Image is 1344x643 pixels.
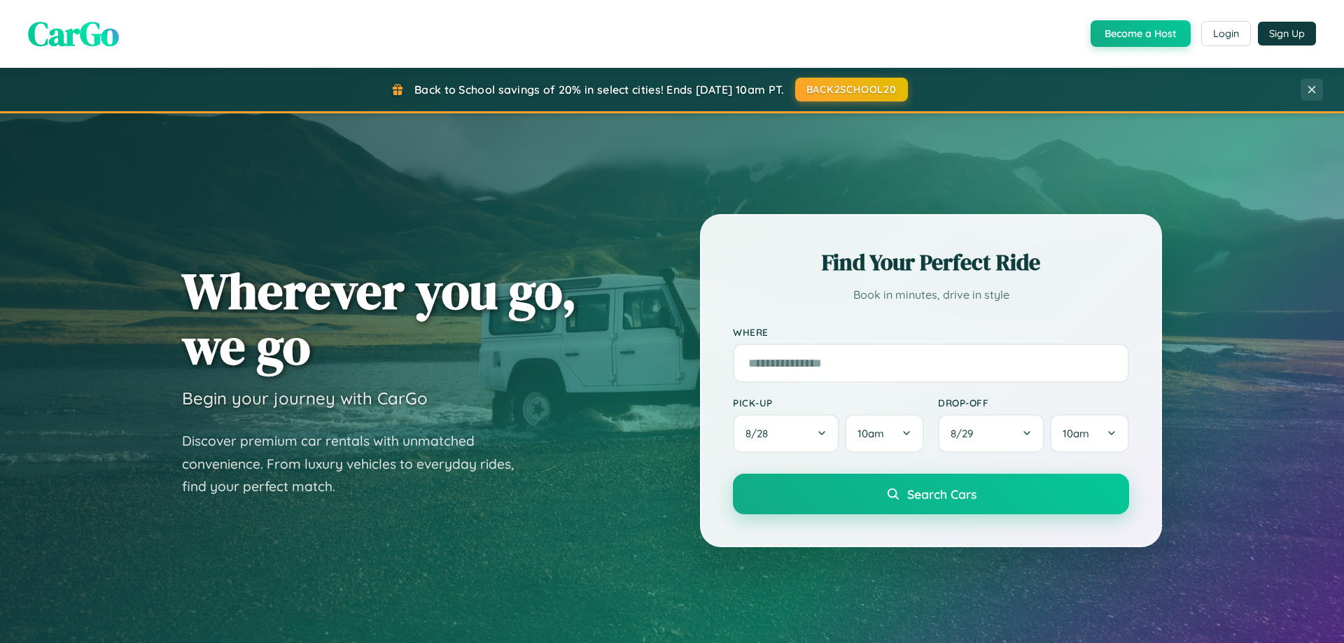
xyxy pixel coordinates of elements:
span: 8 / 29 [951,427,980,440]
button: 8/29 [938,414,1044,453]
button: Become a Host [1091,20,1191,47]
label: Pick-up [733,397,924,409]
button: Sign Up [1258,22,1316,45]
button: 10am [1050,414,1129,453]
button: Login [1201,21,1251,46]
span: Back to School savings of 20% in select cities! Ends [DATE] 10am PT. [414,83,784,97]
span: CarGo [28,10,119,57]
button: 8/28 [733,414,839,453]
button: Search Cars [733,474,1129,514]
button: 10am [845,414,924,453]
span: Search Cars [907,486,976,502]
span: 10am [1063,427,1089,440]
button: BACK2SCHOOL20 [795,78,908,101]
h3: Begin your journey with CarGo [182,388,428,409]
label: Where [733,326,1129,338]
span: 10am [857,427,884,440]
h1: Wherever you go, we go [182,263,577,374]
span: 8 / 28 [745,427,775,440]
label: Drop-off [938,397,1129,409]
p: Book in minutes, drive in style [733,285,1129,305]
h2: Find Your Perfect Ride [733,247,1129,278]
p: Discover premium car rentals with unmatched convenience. From luxury vehicles to everyday rides, ... [182,430,532,498]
